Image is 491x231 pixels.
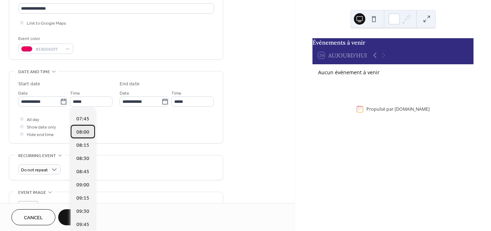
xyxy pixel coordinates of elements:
[76,168,89,176] span: 08:45
[18,201,38,221] div: ;
[18,35,72,42] div: Event color
[18,80,40,88] div: Start date
[18,90,28,97] span: Date
[70,90,80,97] span: Time
[120,90,129,97] span: Date
[76,115,89,123] span: 07:45
[27,116,39,124] span: All day
[27,131,54,139] span: Hide end time
[76,142,89,149] span: 08:15
[35,46,62,53] span: #EB0060FF
[312,38,474,47] div: Événements à venir
[318,69,468,76] div: Aucun événement à venir
[76,195,89,202] span: 09:15
[120,80,140,88] div: End date
[27,20,66,27] span: Link to Google Maps
[76,155,89,162] span: 08:30
[18,68,50,76] span: Date and time
[171,90,181,97] span: Time
[395,106,430,112] a: [DOMAIN_NAME]
[76,208,89,215] span: 09:30
[58,209,95,225] button: Save
[11,209,55,225] button: Cancel
[76,181,89,189] span: 09:00
[76,129,89,136] span: 08:00
[76,221,89,229] span: 09:45
[21,166,48,174] span: Do not repeat
[27,124,56,131] span: Show date only
[18,152,56,160] span: Recurring event
[366,106,430,112] div: Propulsé par
[24,214,43,222] span: Cancel
[18,189,46,196] span: Event image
